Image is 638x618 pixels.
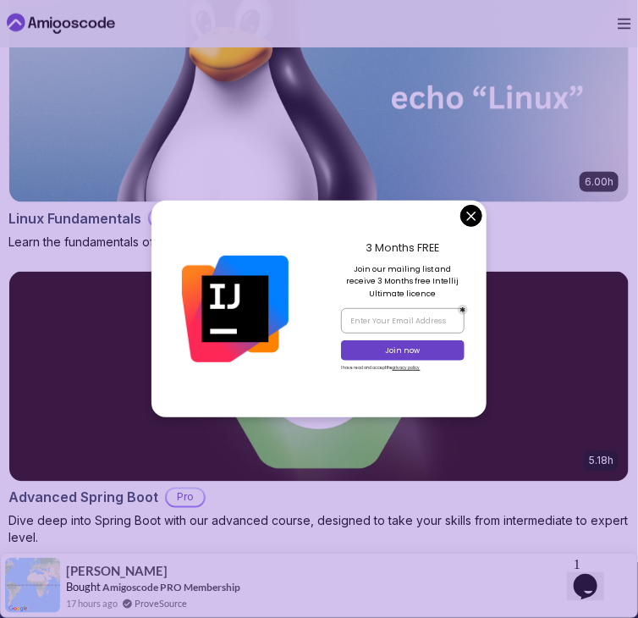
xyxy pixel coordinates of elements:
h2: Linux Fundamentals [8,208,141,229]
div: 👋Hi! How can we help?I have a questionTell me more [7,7,311,113]
span: Hi! How can we help? [7,51,168,63]
iframe: chat widget [567,550,621,601]
button: Open Menu [618,19,631,30]
p: Dive deep into Spring Boot with our advanced course, designed to take your skills from intermedia... [8,513,630,547]
span: 17 hours ago [66,596,118,610]
button: Tell me more [7,96,85,113]
img: Advanced Spring Boot card [9,272,629,482]
img: provesource social proof notification image [5,558,60,613]
p: Pro [167,489,204,506]
a: Advanced Spring Boot card5.18hAdvanced Spring BootProDive deep into Spring Boot with our advanced... [8,271,630,547]
p: Learn the fundamentals of Linux and how to use the command line [8,234,630,251]
a: ProveSource [135,596,187,610]
a: Amigoscode PRO Membership [102,581,240,593]
button: I have a question [7,78,107,96]
p: 6.00h [585,175,613,189]
span: [PERSON_NAME] [66,564,168,578]
span: Bought [66,580,101,593]
img: :wave: [7,7,61,61]
p: Pro [150,210,187,227]
h2: Advanced Spring Boot [8,488,158,508]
